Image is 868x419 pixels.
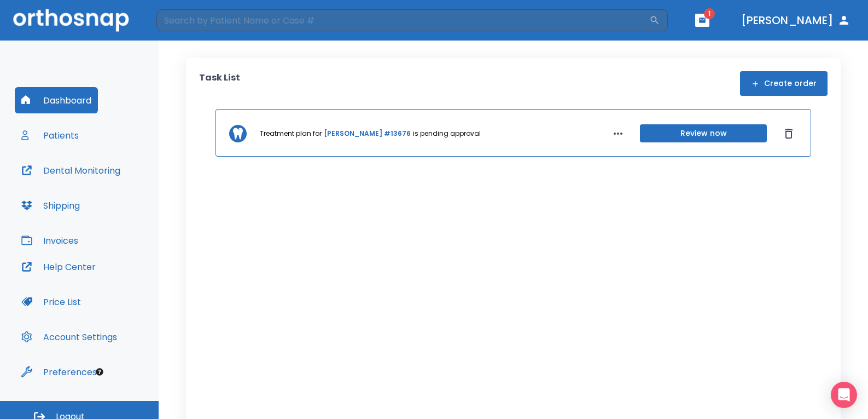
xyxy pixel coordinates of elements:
p: Task List [199,71,240,96]
button: Patients [15,122,85,148]
button: Review now [640,124,767,142]
button: Dismiss [780,125,797,142]
button: Shipping [15,192,86,219]
button: Help Center [15,254,102,280]
button: Invoices [15,227,85,254]
button: Account Settings [15,324,124,350]
button: Preferences [15,359,103,385]
img: Orthosnap [13,9,129,31]
button: Dashboard [15,87,98,113]
div: Open Intercom Messenger [831,382,857,408]
button: Price List [15,289,88,315]
span: 1 [704,8,715,19]
p: is pending approval [413,129,481,139]
a: [PERSON_NAME] #13676 [324,129,411,139]
button: Create order [740,71,828,96]
p: Treatment plan for [260,129,322,139]
button: [PERSON_NAME] [737,10,855,30]
button: Dental Monitoring [15,157,127,183]
div: Tooltip anchor [95,367,104,377]
input: Search by Patient Name or Case # [156,9,649,31]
